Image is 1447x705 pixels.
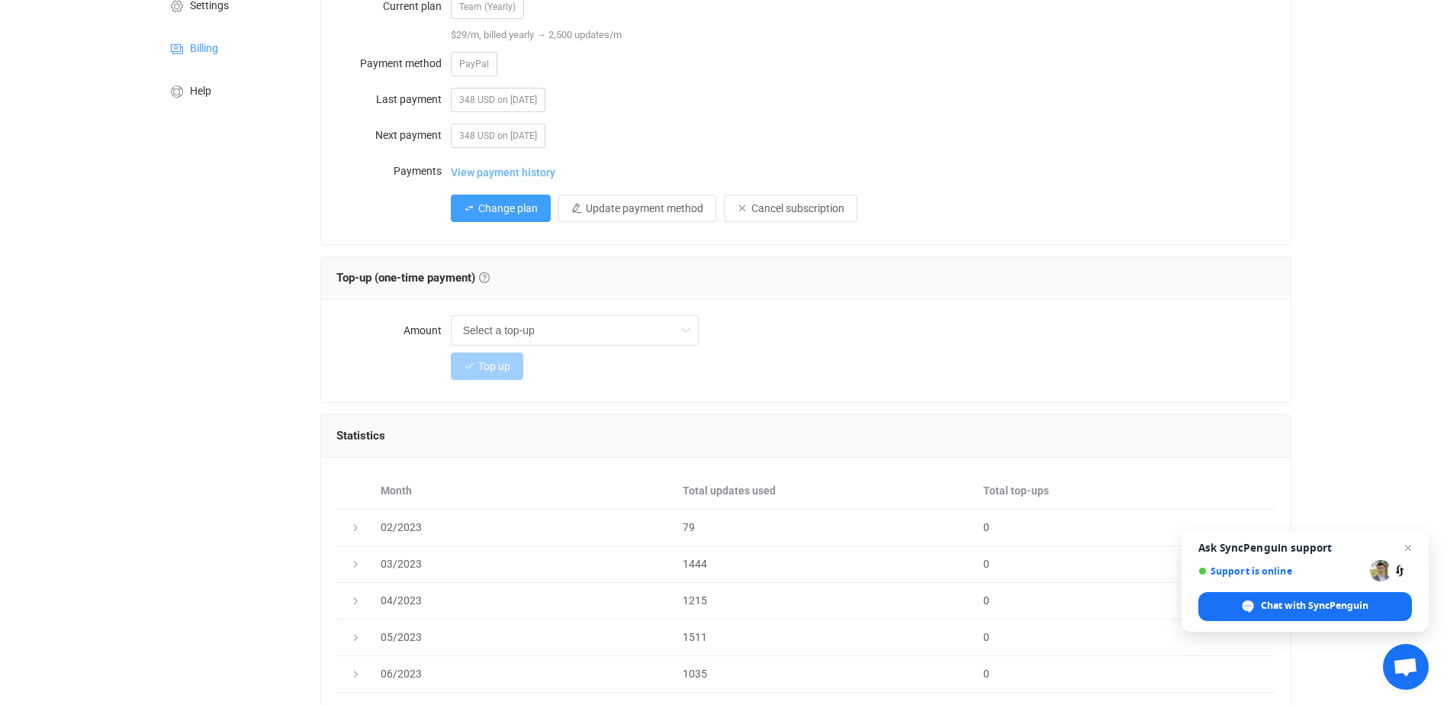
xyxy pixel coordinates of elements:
span: Billing [190,43,218,55]
span: Help [190,85,211,98]
div: 05/2023 [373,629,675,646]
div: 1215 [675,592,976,610]
label: Next payment [336,120,451,150]
div: 1035 [675,665,976,683]
div: 79 [675,519,976,536]
button: Change plan [451,195,551,222]
label: Payment method [336,48,451,79]
input: Select a top-up [451,315,699,346]
label: Amount [336,315,451,346]
span: Update payment method [586,202,703,214]
div: Open chat [1383,644,1429,690]
span: Support is online [1198,565,1365,577]
span: Chat with SyncPenguin [1261,599,1368,613]
a: Help [153,69,305,111]
div: 06/2023 [373,665,675,683]
div: Total top-ups [976,482,1276,500]
span: Statistics [336,429,385,443]
span: 348 USD on [DATE] [451,124,545,148]
span: PayPal [451,52,497,76]
span: Top up [478,360,510,372]
div: 1444 [675,555,976,573]
button: Top up [451,352,523,380]
div: 1511 [675,629,976,646]
span: Ask SyncPenguin support [1198,542,1412,554]
span: Change plan [478,202,538,214]
div: 0 [976,519,1276,536]
div: 0 [976,665,1276,683]
label: Last payment [336,84,451,114]
span: Cancel subscription [751,202,844,214]
span: 348 USD on [DATE] [451,88,545,112]
div: 0 [976,555,1276,573]
div: 02/2023 [373,519,675,536]
div: Chat with SyncPenguin [1198,592,1412,621]
div: 0 [976,592,1276,610]
span: Top-up (one-time payment) [336,271,490,285]
div: 04/2023 [373,592,675,610]
div: 0 [976,629,1276,646]
button: Cancel subscription [724,195,857,222]
div: 03/2023 [373,555,675,573]
span: View payment history [451,157,555,188]
div: Total updates used [675,482,976,500]
span: Close chat [1399,539,1417,557]
label: Payments [336,156,451,186]
button: Update payment method [558,195,716,222]
div: Month [373,482,675,500]
a: Billing [153,26,305,69]
span: $29/m, billed yearly → 2,500 updates/m [451,29,622,40]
